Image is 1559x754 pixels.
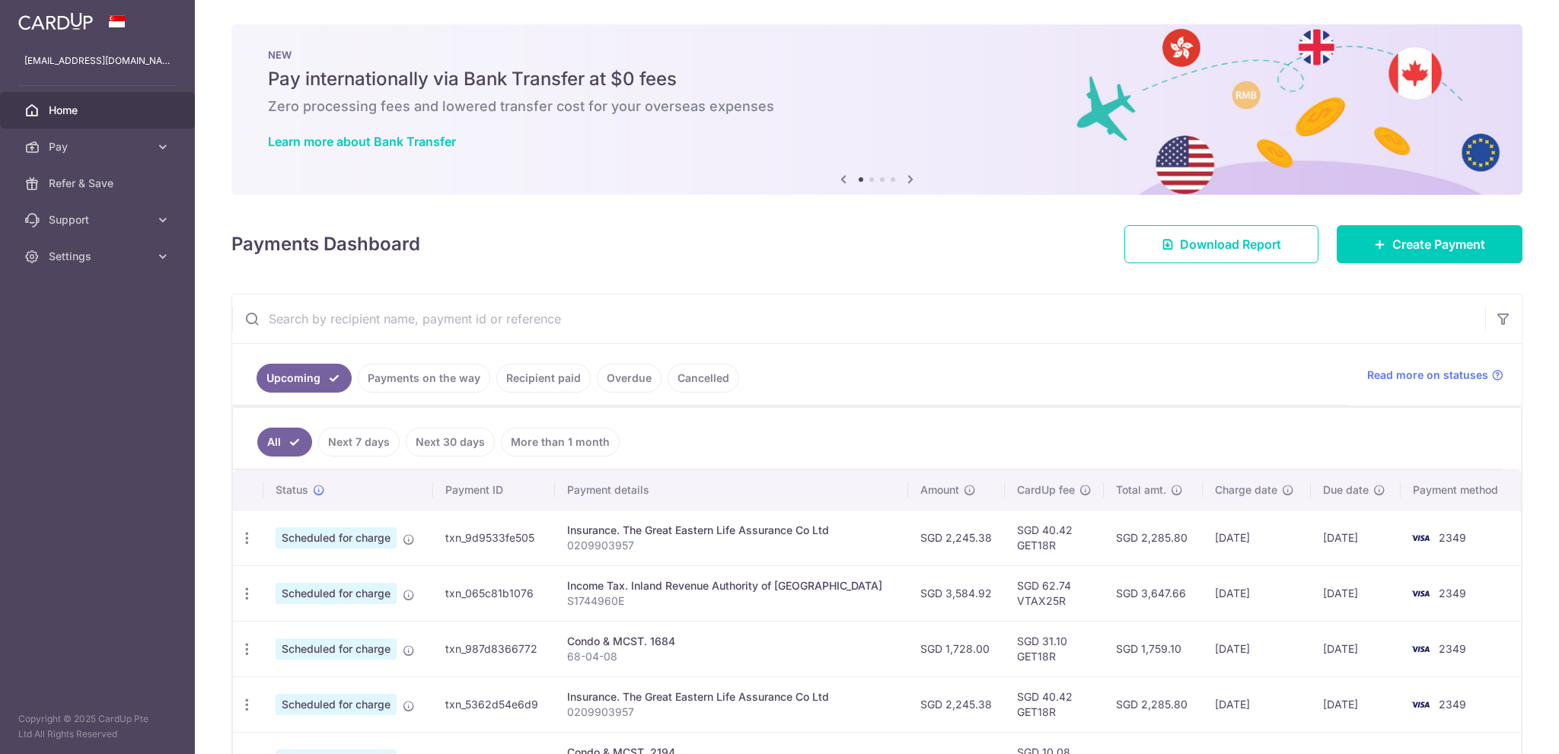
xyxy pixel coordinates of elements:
[433,510,555,565] td: txn_9d9533fe505
[231,231,420,258] h4: Payments Dashboard
[1203,565,1310,621] td: [DATE]
[406,428,495,457] a: Next 30 days
[433,676,555,732] td: txn_5362d54e6d9
[49,212,149,227] span: Support
[318,428,400,457] a: Next 7 days
[1005,676,1104,732] td: SGD 40.42 GET18R
[358,364,490,393] a: Payments on the way
[567,705,895,720] p: 0209903957
[276,638,397,660] span: Scheduled for charge
[276,482,308,498] span: Status
[567,523,895,538] div: Insurance. The Great Eastern Life Assurance Co Ltd
[1439,531,1466,544] span: 2349
[1439,698,1466,711] span: 2349
[1311,676,1401,732] td: [DATE]
[567,593,895,609] p: S1744960E
[1405,529,1436,547] img: Bank Card
[920,482,959,498] span: Amount
[567,649,895,664] p: 68-04-08
[1203,621,1310,676] td: [DATE]
[567,538,895,553] p: 0209903957
[1439,642,1466,655] span: 2349
[1405,695,1436,714] img: Bank Card
[49,176,149,191] span: Refer & Save
[231,24,1522,195] img: Bank transfer banner
[555,470,907,510] th: Payment details
[276,694,397,715] span: Scheduled for charge
[49,139,149,154] span: Pay
[1392,235,1485,253] span: Create Payment
[1005,510,1104,565] td: SGD 40.42 GET18R
[1405,584,1436,603] img: Bank Card
[257,428,312,457] a: All
[24,53,171,68] p: [EMAIL_ADDRESS][DOMAIN_NAME]
[232,294,1485,343] input: Search by recipient name, payment id or reference
[257,364,352,393] a: Upcoming
[1005,565,1104,621] td: SGD 62.74 VTAX25R
[1311,510,1401,565] td: [DATE]
[1215,482,1277,498] span: Charge date
[668,364,739,393] a: Cancelled
[1337,225,1522,263] a: Create Payment
[567,689,895,705] div: Insurance. The Great Eastern Life Assurance Co Ltd
[18,12,93,30] img: CardUp
[1104,621,1204,676] td: SGD 1,759.10
[1203,676,1310,732] td: [DATE]
[1311,565,1401,621] td: [DATE]
[1124,225,1318,263] a: Download Report
[433,565,555,621] td: txn_065c81b1076
[908,676,1005,732] td: SGD 2,245.38
[268,49,1486,61] p: NEW
[567,578,895,593] div: Income Tax. Inland Revenue Authority of [GEOGRAPHIC_DATA]
[1104,510,1204,565] td: SGD 2,285.80
[501,428,620,457] a: More than 1 month
[49,249,149,264] span: Settings
[597,364,662,393] a: Overdue
[908,565,1005,621] td: SGD 3,584.92
[1323,482,1369,498] span: Due date
[276,527,397,549] span: Scheduled for charge
[1405,640,1436,658] img: Bank Card
[908,621,1005,676] td: SGD 1,728.00
[1180,235,1281,253] span: Download Report
[276,583,397,604] span: Scheduled for charge
[1005,621,1104,676] td: SGD 31.10 GET18R
[1104,676,1204,732] td: SGD 2,285.80
[1367,367,1488,383] span: Read more on statuses
[49,103,149,118] span: Home
[1203,510,1310,565] td: [DATE]
[1367,367,1503,383] a: Read more on statuses
[1104,565,1204,621] td: SGD 3,647.66
[433,621,555,676] td: txn_987d8366772
[1401,470,1521,510] th: Payment method
[496,364,591,393] a: Recipient paid
[908,510,1005,565] td: SGD 2,245.38
[433,470,555,510] th: Payment ID
[1116,482,1166,498] span: Total amt.
[268,67,1486,91] h5: Pay internationally via Bank Transfer at $0 fees
[1311,621,1401,676] td: [DATE]
[1017,482,1075,498] span: CardUp fee
[1439,587,1466,600] span: 2349
[268,134,456,149] a: Learn more about Bank Transfer
[268,97,1486,116] h6: Zero processing fees and lowered transfer cost for your overseas expenses
[567,634,895,649] div: Condo & MCST. 1684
